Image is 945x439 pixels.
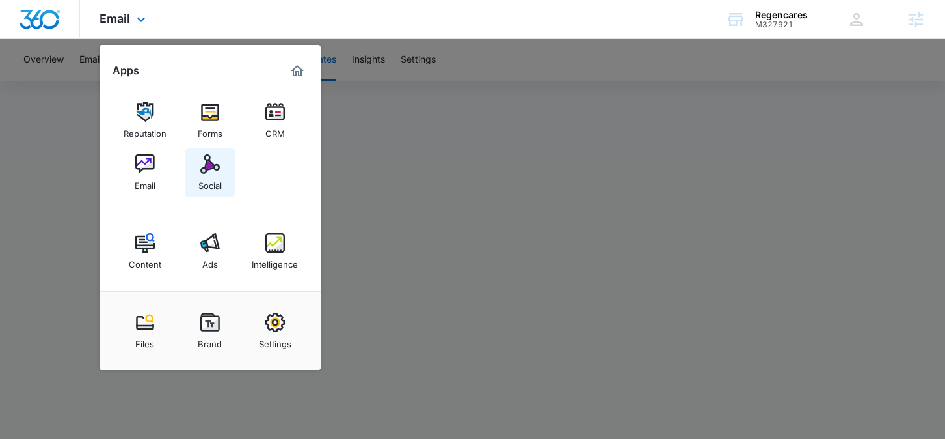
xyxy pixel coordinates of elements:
div: account id [755,20,808,29]
div: Settings [259,332,291,349]
div: Email [135,174,155,191]
div: Ads [202,253,218,270]
div: Files [135,332,154,349]
div: Intelligence [252,253,298,270]
a: Social [185,148,235,197]
a: Content [120,227,170,276]
a: Reputation [120,96,170,145]
a: Brand [185,306,235,356]
a: Ads [185,227,235,276]
a: Email [120,148,170,197]
span: Email [100,12,130,25]
div: CRM [265,122,285,139]
h2: Apps [113,64,139,77]
div: Reputation [124,122,166,139]
a: Marketing 360® Dashboard [287,61,308,81]
a: Forms [185,96,235,145]
div: Social [198,174,222,191]
div: Content [129,253,161,270]
a: Files [120,306,170,356]
a: Settings [250,306,300,356]
a: CRM [250,96,300,145]
div: Forms [198,122,222,139]
a: Intelligence [250,227,300,276]
div: account name [755,10,808,20]
div: Brand [198,332,222,349]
